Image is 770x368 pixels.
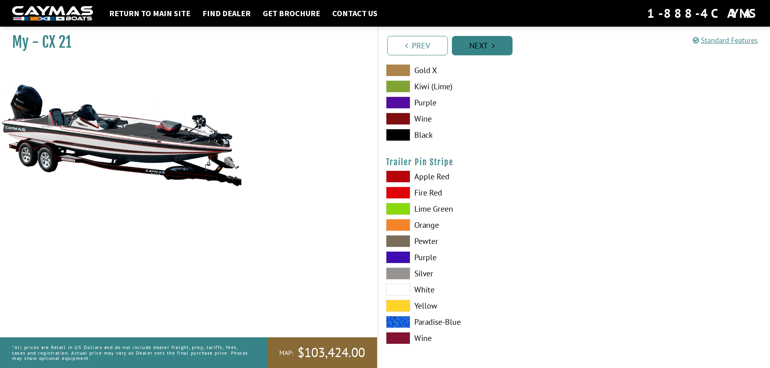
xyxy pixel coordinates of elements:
[12,341,249,365] p: *All prices are Retail in US Dollars and do not include dealer freight, prep, tariffs, fees, taxe...
[452,36,513,55] a: Next
[647,4,758,22] div: 1-888-4CAYMAS
[693,36,758,45] a: Standard Features
[387,36,448,55] a: Prev
[386,157,762,167] h4: Trailer Pin Stripe
[386,300,566,312] label: Yellow
[386,219,566,231] label: Orange
[267,337,377,368] a: MAP:$103,424.00
[12,33,357,51] h1: My - CX 21
[386,187,566,199] label: Fire Red
[297,344,365,361] span: $103,424.00
[328,8,382,19] a: Contact Us
[386,170,566,183] label: Apple Red
[386,113,566,125] label: Wine
[386,316,566,328] label: Paradise-Blue
[386,332,566,344] label: Wine
[198,8,255,19] a: Find Dealer
[386,284,566,296] label: White
[386,203,566,215] label: Lime Green
[105,8,194,19] a: Return to main site
[386,235,566,247] label: Pewter
[259,8,324,19] a: Get Brochure
[386,80,566,93] label: Kiwi (Lime)
[12,6,93,21] img: white-logo-c9c8dbefe5ff5ceceb0f0178aa75bf4bb51f6bca0971e226c86eb53dfe498488.png
[279,349,293,357] span: MAP:
[386,64,566,76] label: Gold X
[386,267,566,280] label: Silver
[386,251,566,263] label: Purple
[386,129,566,141] label: Black
[386,97,566,109] label: Purple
